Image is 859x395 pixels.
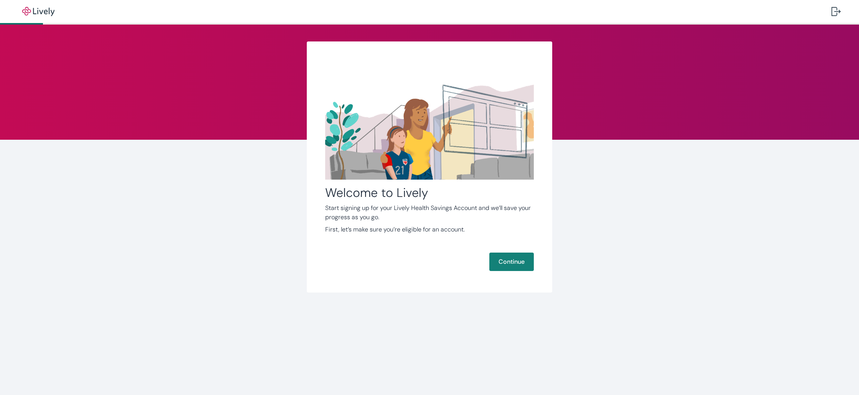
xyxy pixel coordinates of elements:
[17,7,60,16] img: Lively
[825,2,847,21] button: Log out
[489,253,534,271] button: Continue
[325,185,534,200] h2: Welcome to Lively
[325,203,534,222] p: Start signing up for your Lively Health Savings Account and we’ll save your progress as you go.
[325,225,534,234] p: First, let’s make sure you’re eligible for an account.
